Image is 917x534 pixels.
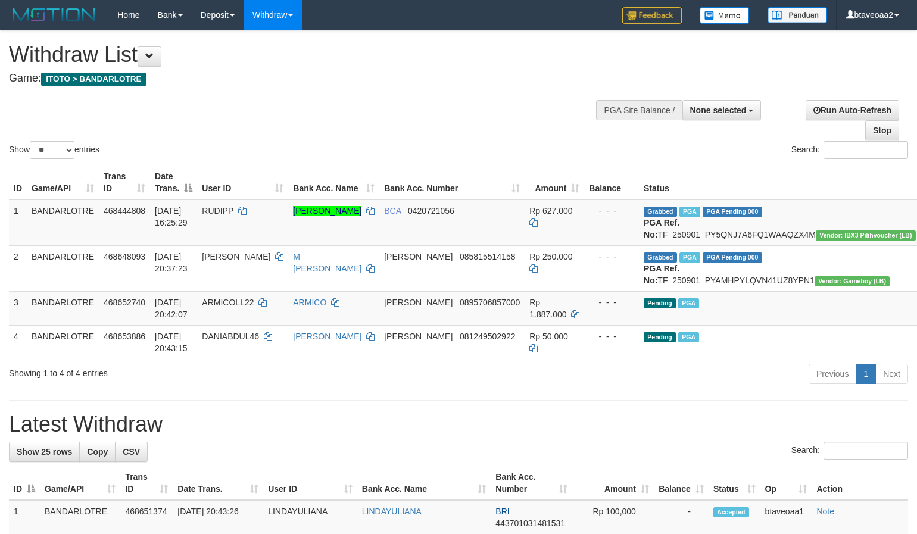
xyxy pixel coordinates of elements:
span: [PERSON_NAME] [384,298,453,307]
th: Amount: activate to sort column ascending [525,165,584,199]
td: 3 [9,291,27,325]
span: [PERSON_NAME] [384,252,453,261]
h1: Withdraw List [9,43,600,67]
th: Game/API: activate to sort column ascending [40,466,120,500]
th: Bank Acc. Name: activate to sort column ascending [288,165,379,199]
img: Feedback.jpg [622,7,682,24]
b: PGA Ref. No: [644,264,679,285]
a: LINDAYULIANA [362,507,422,516]
span: [PERSON_NAME] [202,252,270,261]
span: Copy 0420721056 to clipboard [408,206,454,216]
img: Button%20Memo.svg [700,7,750,24]
img: panduan.png [768,7,827,23]
td: BANDARLOTRE [27,325,99,359]
span: BCA [384,206,401,216]
b: PGA Ref. No: [644,218,679,239]
label: Search: [791,141,908,159]
span: None selected [690,105,747,115]
span: Pending [644,298,676,308]
a: ARMICO [293,298,326,307]
a: CSV [115,442,148,462]
a: Run Auto-Refresh [806,100,899,120]
span: Marked by btaveoaa1 [678,332,699,342]
span: Copy 081249502922 to clipboard [460,332,515,341]
h1: Latest Withdraw [9,413,908,436]
span: Rp 250.000 [529,252,572,261]
th: Action [812,466,908,500]
td: BANDARLOTRE [27,245,99,291]
input: Search: [824,442,908,460]
th: Trans ID: activate to sort column ascending [120,466,173,500]
th: Balance [584,165,639,199]
td: BANDARLOTRE [27,199,99,246]
span: ITOTO > BANDARLOTRE [41,73,146,86]
span: Vendor URL: https://dashboard.q2checkout.com/secure [816,230,916,241]
a: Note [816,507,834,516]
span: BRI [495,507,509,516]
span: Marked by btaveoaa1 [679,252,700,263]
span: Copy 0895706857000 to clipboard [460,298,520,307]
a: [PERSON_NAME] [293,332,361,341]
span: Rp 627.000 [529,206,572,216]
span: Copy 443701031481531 to clipboard [495,519,565,528]
a: Show 25 rows [9,442,80,462]
th: Bank Acc. Number: activate to sort column ascending [379,165,525,199]
th: Date Trans.: activate to sort column descending [150,165,197,199]
label: Search: [791,442,908,460]
span: [DATE] 20:37:23 [155,252,188,273]
th: ID [9,165,27,199]
th: Game/API: activate to sort column ascending [27,165,99,199]
div: - - - [589,251,634,263]
label: Show entries [9,141,99,159]
a: Next [875,364,908,384]
span: Copy 085815514158 to clipboard [460,252,515,261]
span: Marked by btaveoaa1 [679,207,700,217]
span: Marked by btaveoaa1 [678,298,699,308]
th: User ID: activate to sort column ascending [197,165,288,199]
span: Show 25 rows [17,447,72,457]
span: [DATE] 20:42:07 [155,298,188,319]
span: 468444808 [104,206,145,216]
span: Vendor URL: https://dashboard.q2checkout.com/secure [815,276,890,286]
div: - - - [589,330,634,342]
td: 1 [9,199,27,246]
span: [PERSON_NAME] [384,332,453,341]
td: 4 [9,325,27,359]
th: Bank Acc. Number: activate to sort column ascending [491,466,572,500]
button: None selected [682,100,762,120]
span: 468652740 [104,298,145,307]
th: Trans ID: activate to sort column ascending [99,165,150,199]
span: Rp 1.887.000 [529,298,566,319]
span: [DATE] 20:43:15 [155,332,188,353]
span: [DATE] 16:25:29 [155,206,188,227]
span: Copy [87,447,108,457]
a: [PERSON_NAME] [293,206,361,216]
div: - - - [589,296,634,308]
th: Amount: activate to sort column ascending [572,466,654,500]
th: Op: activate to sort column ascending [760,466,812,500]
span: Rp 50.000 [529,332,568,341]
span: RUDIPP [202,206,233,216]
span: Pending [644,332,676,342]
h4: Game: [9,73,600,85]
div: - - - [589,205,634,217]
a: Previous [809,364,856,384]
th: User ID: activate to sort column ascending [263,466,357,500]
a: 1 [856,364,876,384]
th: Date Trans.: activate to sort column ascending [173,466,263,500]
div: Showing 1 to 4 of 4 entries [9,363,373,379]
span: ARMICOLL22 [202,298,254,307]
th: Bank Acc. Name: activate to sort column ascending [357,466,491,500]
td: 2 [9,245,27,291]
td: BANDARLOTRE [27,291,99,325]
div: PGA Site Balance / [596,100,682,120]
input: Search: [824,141,908,159]
span: PGA Pending [703,207,762,217]
span: 468653886 [104,332,145,341]
span: Grabbed [644,207,677,217]
a: Copy [79,442,116,462]
a: M [PERSON_NAME] [293,252,361,273]
span: Grabbed [644,252,677,263]
th: ID: activate to sort column descending [9,466,40,500]
select: Showentries [30,141,74,159]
